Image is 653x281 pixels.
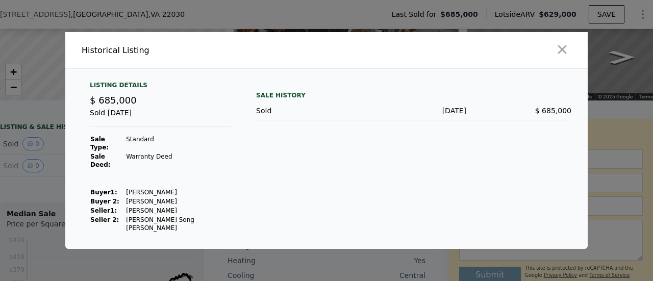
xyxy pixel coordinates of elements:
[125,215,232,233] td: [PERSON_NAME] Song [PERSON_NAME]
[535,107,571,115] span: $ 685,000
[361,106,466,116] div: [DATE]
[256,106,361,116] div: Sold
[90,216,119,223] strong: Seller 2:
[90,136,109,151] strong: Sale Type:
[82,44,322,57] div: Historical Listing
[125,197,232,206] td: [PERSON_NAME]
[125,206,232,215] td: [PERSON_NAME]
[90,189,117,196] strong: Buyer 1 :
[256,89,571,101] div: Sale History
[90,108,232,126] div: Sold [DATE]
[90,81,232,93] div: Listing Details
[90,207,117,214] strong: Seller 1 :
[125,152,232,169] td: Warranty Deed
[90,95,137,106] span: $ 685,000
[125,135,232,152] td: Standard
[90,153,111,168] strong: Sale Deed:
[125,188,232,197] td: [PERSON_NAME]
[90,198,119,205] strong: Buyer 2:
